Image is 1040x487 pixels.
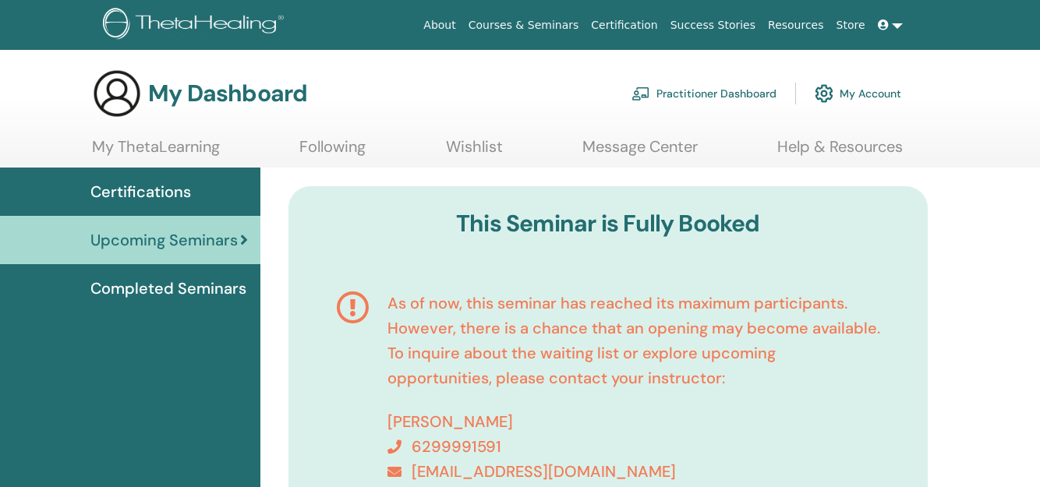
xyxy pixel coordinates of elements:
a: Practitioner Dashboard [631,76,776,111]
img: chalkboard-teacher.svg [631,86,650,101]
h3: My Dashboard [148,79,307,108]
span: Upcoming Seminars [90,228,238,252]
a: My ThetaLearning [92,137,220,168]
span: [EMAIL_ADDRESS][DOMAIN_NAME] [412,461,676,482]
span: Certifications [90,180,191,203]
p: [PERSON_NAME] [387,409,880,434]
img: generic-user-icon.jpg [92,69,142,118]
span: Completed Seminars [90,277,246,300]
a: About [417,11,462,40]
a: Courses & Seminars [462,11,585,40]
a: Store [830,11,872,40]
p: As of now, this seminar has reached its maximum participants. However, there is a chance that an ... [387,291,880,390]
a: Certification [585,11,663,40]
a: Resources [762,11,830,40]
a: Success Stories [664,11,762,40]
img: logo.png [103,8,289,43]
h3: This Seminar is Fully Booked [312,210,905,238]
a: Message Center [582,137,698,168]
span: 6299991591 [412,436,501,457]
a: My Account [815,76,901,111]
a: Help & Resources [777,137,903,168]
img: cog.svg [815,80,833,107]
a: Following [299,137,366,168]
a: Wishlist [446,137,503,168]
